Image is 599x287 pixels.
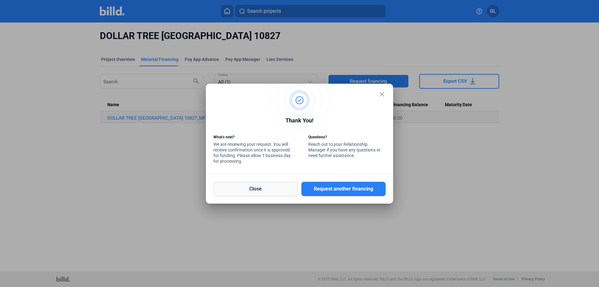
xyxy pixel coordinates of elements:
div: What’s next? [213,134,291,141]
button: Request another financing [301,182,386,196]
div: We are reviewing your request. You will receive confirmation once it is approved for funding. Ple... [213,134,291,166]
button: Close [213,182,298,196]
mat-icon: close [378,91,386,98]
div: Reach out to your Relationship Manager if you have any questions or need further assistance. [308,134,386,160]
div: Questions? [308,134,386,141]
div: Thank You! [213,116,386,126]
